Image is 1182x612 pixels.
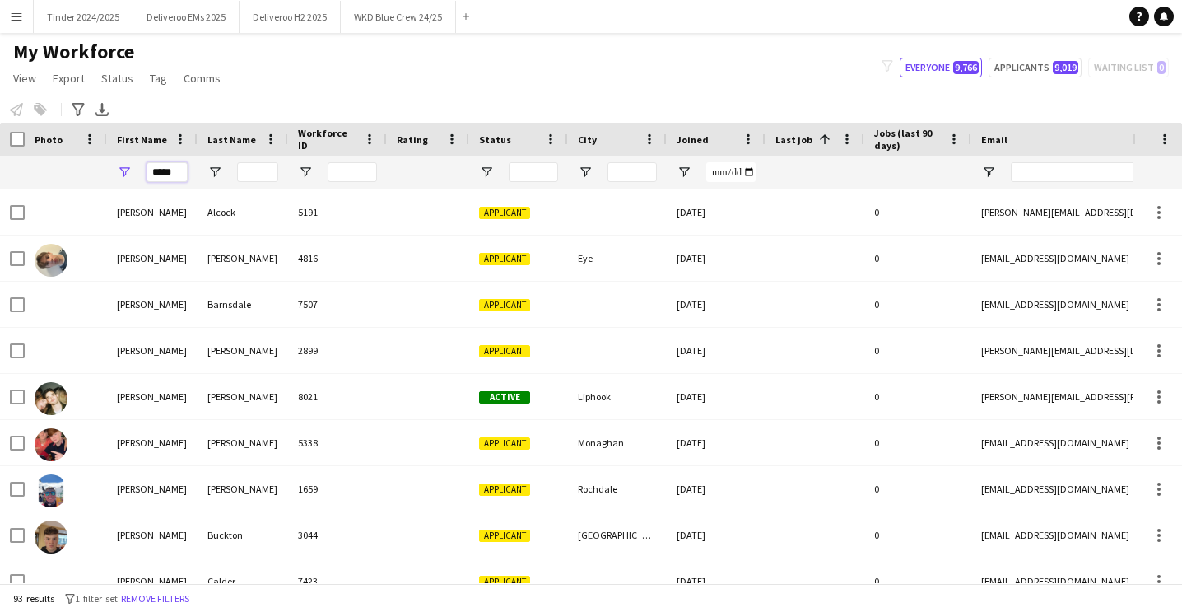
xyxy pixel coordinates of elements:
div: [PERSON_NAME] [107,558,198,604]
span: View [13,71,36,86]
div: [PERSON_NAME] [107,236,198,281]
span: Applicant [479,253,530,265]
button: Tinder 2024/2025 [34,1,133,33]
span: Applicant [479,299,530,311]
div: [PERSON_NAME] [198,236,288,281]
div: [DATE] [667,374,766,419]
div: [DATE] [667,328,766,373]
div: [PERSON_NAME] [107,282,198,327]
div: [PERSON_NAME] [107,374,198,419]
div: [PERSON_NAME] [107,328,198,373]
input: First Name Filter Input [147,162,188,182]
span: Applicant [479,576,530,588]
button: Applicants9,019 [989,58,1082,77]
span: Workforce ID [298,127,357,152]
div: [DATE] [667,189,766,235]
button: Open Filter Menu [578,165,593,180]
a: Comms [177,68,227,89]
div: [DATE] [667,282,766,327]
div: [DATE] [667,420,766,465]
span: Email [981,133,1007,146]
div: [PERSON_NAME] [107,512,198,558]
div: 2899 [288,328,387,373]
img: James Buckton [35,521,67,554]
span: Photo [35,133,63,146]
div: 4816 [288,236,387,281]
div: Rochdale [568,466,667,512]
div: Liphook [568,374,667,419]
input: Workforce ID Filter Input [328,162,377,182]
div: 3044 [288,512,387,558]
button: Remove filters [118,590,193,608]
a: Export [46,68,91,89]
button: Open Filter Menu [117,165,132,180]
a: Tag [143,68,174,89]
span: My Workforce [13,40,134,64]
span: Applicant [479,484,530,496]
div: 0 [864,236,971,281]
div: Eye [568,236,667,281]
div: [DATE] [667,512,766,558]
span: Last Name [207,133,256,146]
div: Alcock [198,189,288,235]
div: 7423 [288,558,387,604]
div: 5191 [288,189,387,235]
a: View [7,68,43,89]
div: 0 [864,189,971,235]
span: Applicant [479,530,530,542]
div: 8021 [288,374,387,419]
span: City [578,133,597,146]
button: Open Filter Menu [981,165,996,180]
app-action-btn: Export XLSX [92,100,112,119]
span: Joined [677,133,709,146]
div: [PERSON_NAME] [198,374,288,419]
div: [PERSON_NAME] [198,466,288,512]
a: Status [95,68,140,89]
div: [PERSON_NAME] [107,189,198,235]
button: Open Filter Menu [298,165,313,180]
span: Last job [775,133,812,146]
span: First Name [117,133,167,146]
div: Barnsdale [198,282,288,327]
span: 1 filter set [75,592,118,605]
span: 9,766 [953,61,979,74]
button: Open Filter Menu [677,165,691,180]
span: Status [479,133,511,146]
span: Status [101,71,133,86]
div: 0 [864,328,971,373]
img: James Breslin [35,428,67,461]
div: 0 [864,282,971,327]
img: James Briggs [35,474,67,507]
div: 0 [864,420,971,465]
div: 7507 [288,282,387,327]
div: [PERSON_NAME] [198,328,288,373]
div: Buckton [198,512,288,558]
div: 0 [864,558,971,604]
div: [DATE] [667,558,766,604]
div: 0 [864,512,971,558]
button: WKD Blue Crew 24/25 [341,1,456,33]
div: [PERSON_NAME] [107,420,198,465]
div: [DATE] [667,236,766,281]
div: Monaghan [568,420,667,465]
div: [GEOGRAPHIC_DATA] [568,512,667,558]
button: Deliveroo EMs 2025 [133,1,240,33]
img: James Boam [35,382,67,415]
span: Jobs (last 90 days) [874,127,942,152]
app-action-btn: Advanced filters [68,100,88,119]
input: City Filter Input [607,162,657,182]
input: Joined Filter Input [706,162,756,182]
input: Last Name Filter Input [237,162,278,182]
img: James Aldous [35,244,67,277]
div: 0 [864,466,971,512]
span: 9,019 [1053,61,1078,74]
span: Rating [397,133,428,146]
button: Everyone9,766 [900,58,982,77]
button: Open Filter Menu [479,165,494,180]
div: [PERSON_NAME] [107,466,198,512]
div: 0 [864,374,971,419]
button: Open Filter Menu [207,165,222,180]
span: Applicant [479,437,530,450]
span: Applicant [479,207,530,219]
div: 5338 [288,420,387,465]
